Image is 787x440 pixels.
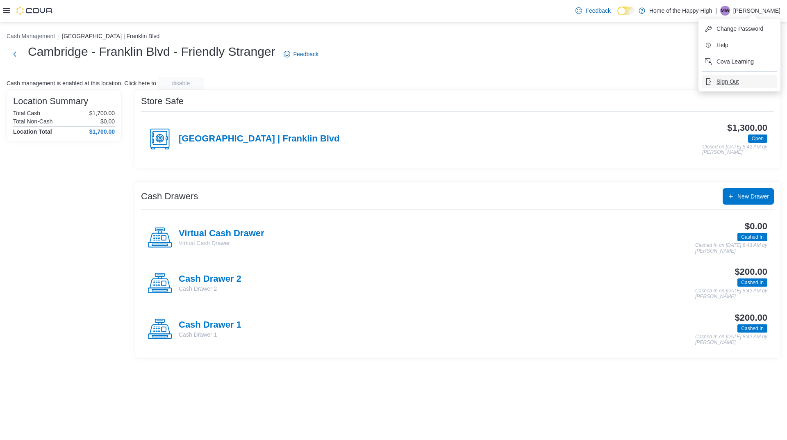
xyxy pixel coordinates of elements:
div: Michael Welch [720,6,730,16]
p: Cashed In on [DATE] 8:43 AM by [PERSON_NAME] [695,243,767,254]
p: | [715,6,717,16]
button: Change Password [702,22,777,35]
span: Feedback [585,7,610,15]
h4: Location Total [13,128,52,135]
h4: Virtual Cash Drawer [179,228,264,239]
h3: Location Summary [13,96,88,106]
span: MW [721,6,729,16]
span: Cashed In [737,233,767,241]
span: Open [752,135,764,142]
p: [PERSON_NAME] [733,6,780,16]
button: Help [702,39,777,52]
h6: Total Non-Cash [13,118,53,125]
h3: $1,300.00 [727,123,767,133]
span: Cashed In [741,233,764,241]
span: Cashed In [737,278,767,287]
input: Dark Mode [617,7,635,15]
span: Help [716,41,728,49]
p: Virtual Cash Drawer [179,239,264,247]
h3: $0.00 [745,221,767,231]
p: Cashed In on [DATE] 8:42 AM by [PERSON_NAME] [695,288,767,299]
h4: Cash Drawer 1 [179,320,241,331]
p: Cash management is enabled at this location. Click here to [7,80,156,87]
button: New Drawer [723,188,774,205]
p: $0.00 [100,118,115,125]
h3: Store Safe [141,96,184,106]
nav: An example of EuiBreadcrumbs [7,32,780,42]
button: Cova Learning [702,55,777,68]
h6: Total Cash [13,110,40,116]
h3: $200.00 [735,267,767,277]
button: Sign Out [702,75,777,88]
span: Cashed In [737,324,767,333]
img: Cova [16,7,53,15]
p: Home of the Happy High [649,6,712,16]
span: disable [172,79,190,87]
h4: Cash Drawer 2 [179,274,241,285]
span: Cashed In [741,279,764,286]
p: Cashed In on [DATE] 8:42 AM by [PERSON_NAME] [695,334,767,345]
p: Cash Drawer 1 [179,331,241,339]
p: Cash Drawer 2 [179,285,241,293]
p: Closed on [DATE] 8:42 AM by [PERSON_NAME] [702,144,767,155]
button: disable [158,77,204,90]
a: Feedback [280,46,322,62]
span: Feedback [293,50,318,58]
h4: $1,700.00 [89,128,115,135]
h3: $200.00 [735,313,767,323]
button: Next [7,46,23,62]
h1: Cambridge - Franklin Blvd - Friendly Stranger [28,43,275,60]
span: Cashed In [741,325,764,332]
span: Change Password [716,25,763,33]
span: New Drawer [737,192,769,201]
span: Sign Out [716,78,739,86]
span: Open [748,135,767,143]
p: $1,700.00 [89,110,115,116]
span: Cova Learning [716,57,754,66]
h4: [GEOGRAPHIC_DATA] | Franklin Blvd [179,134,340,144]
button: [GEOGRAPHIC_DATA] | Franklin Blvd [62,33,159,39]
a: Feedback [572,2,614,19]
button: Cash Management [7,33,55,39]
h3: Cash Drawers [141,192,198,201]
